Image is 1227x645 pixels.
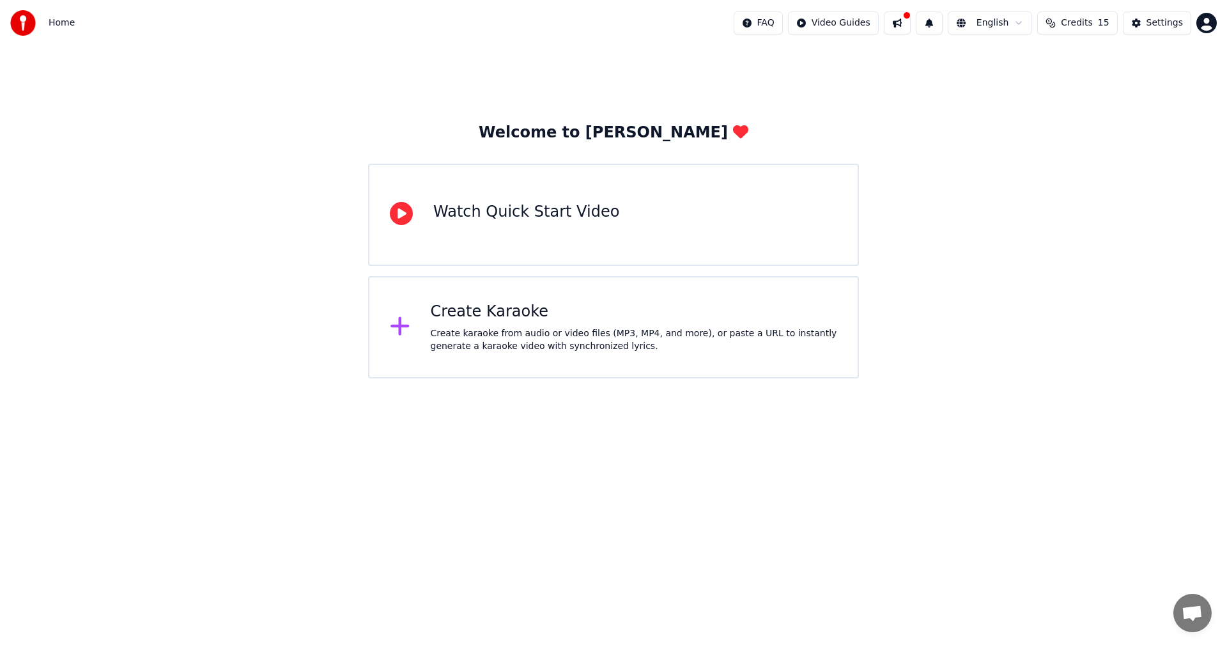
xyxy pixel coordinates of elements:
[10,10,36,36] img: youka
[1173,594,1212,632] a: Open chat
[431,302,838,322] div: Create Karaoke
[788,12,879,35] button: Video Guides
[433,202,619,222] div: Watch Quick Start Video
[49,17,75,29] span: Home
[1146,17,1183,29] div: Settings
[734,12,783,35] button: FAQ
[1123,12,1191,35] button: Settings
[1037,12,1117,35] button: Credits15
[479,123,748,143] div: Welcome to [PERSON_NAME]
[431,327,838,353] div: Create karaoke from audio or video files (MP3, MP4, and more), or paste a URL to instantly genera...
[49,17,75,29] nav: breadcrumb
[1098,17,1109,29] span: 15
[1061,17,1092,29] span: Credits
